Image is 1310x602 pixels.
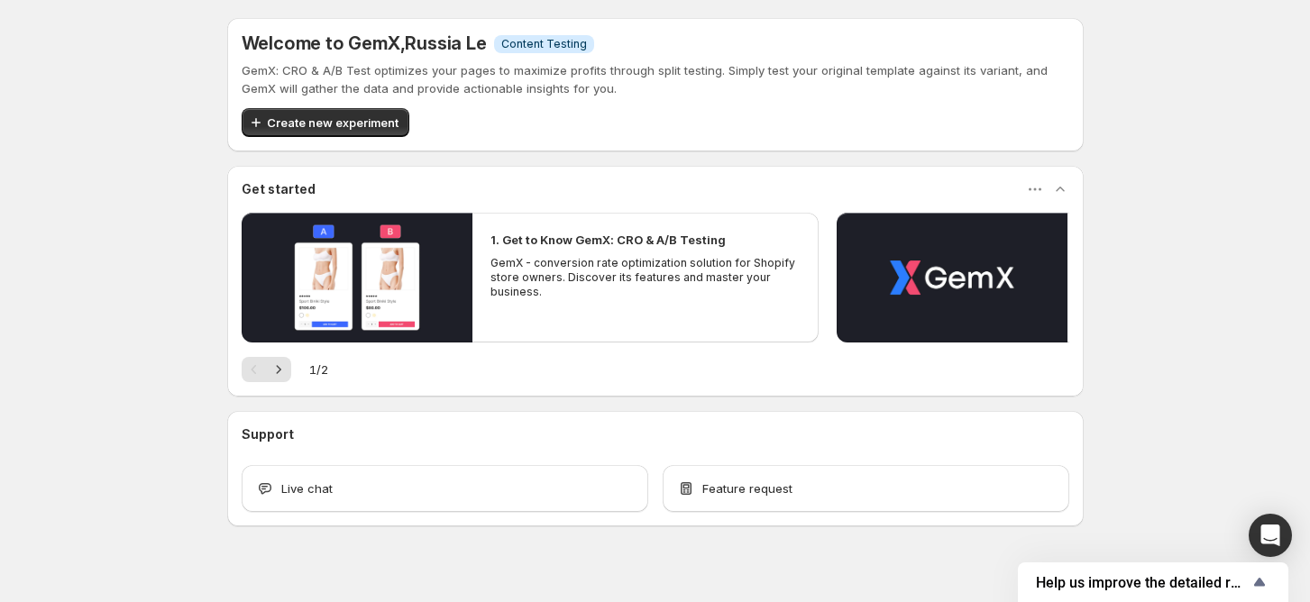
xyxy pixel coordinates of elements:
span: Content Testing [501,37,587,51]
p: GemX - conversion rate optimization solution for Shopify store owners. Discover its features and ... [490,256,801,299]
h3: Get started [242,180,316,198]
div: Open Intercom Messenger [1249,514,1292,557]
h2: 1. Get to Know GemX: CRO & A/B Testing [490,231,726,249]
span: Live chat [281,479,333,497]
button: Show survey - Help us improve the detailed report for A/B campaigns [1036,571,1270,593]
nav: Pagination [242,357,291,382]
span: Create new experiment [267,114,398,132]
button: Next [266,357,291,382]
p: GemX: CRO & A/B Test optimizes your pages to maximize profits through split testing. Simply test ... [242,61,1069,97]
h3: Support [242,425,294,443]
button: Create new experiment [242,108,409,137]
h5: Welcome to GemX [242,32,487,54]
button: Play video [837,213,1067,342]
span: Feature request [702,479,792,497]
span: 1 / 2 [309,360,328,379]
span: Help us improve the detailed report for A/B campaigns [1036,574,1249,591]
button: Play video [242,213,472,342]
span: , Russia Le [400,32,487,54]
